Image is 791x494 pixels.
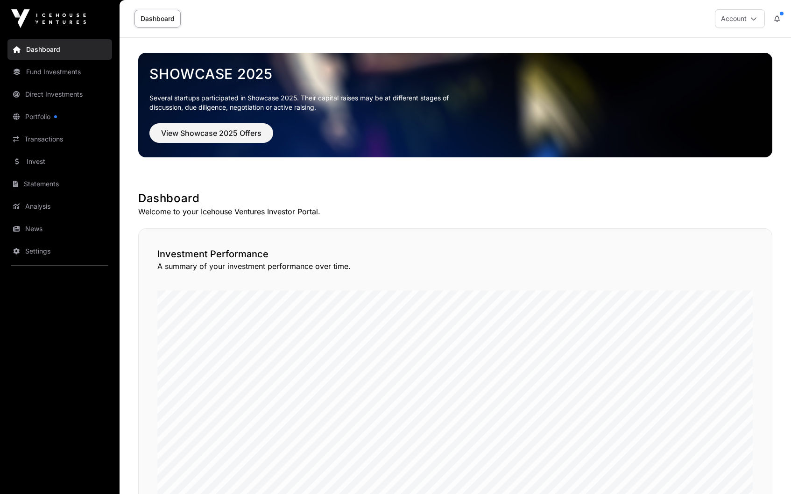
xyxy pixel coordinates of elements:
span: View Showcase 2025 Offers [161,127,261,139]
a: Fund Investments [7,62,112,82]
a: Statements [7,174,112,194]
a: Portfolio [7,106,112,127]
p: A summary of your investment performance over time. [157,261,753,272]
a: Dashboard [134,10,181,28]
img: Showcase 2025 [138,53,772,157]
a: Invest [7,151,112,172]
p: Several startups participated in Showcase 2025. Their capital raises may be at different stages o... [149,93,463,112]
a: News [7,219,112,239]
iframe: Chat Widget [744,449,791,494]
p: Welcome to your Icehouse Ventures Investor Portal. [138,206,772,217]
a: Analysis [7,196,112,217]
a: Showcase 2025 [149,65,761,82]
button: Account [715,9,765,28]
h1: Dashboard [138,191,772,206]
a: Settings [7,241,112,261]
button: View Showcase 2025 Offers [149,123,273,143]
a: Transactions [7,129,112,149]
a: View Showcase 2025 Offers [149,133,273,142]
a: Direct Investments [7,84,112,105]
img: Icehouse Ventures Logo [11,9,86,28]
a: Dashboard [7,39,112,60]
h2: Investment Performance [157,247,753,261]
